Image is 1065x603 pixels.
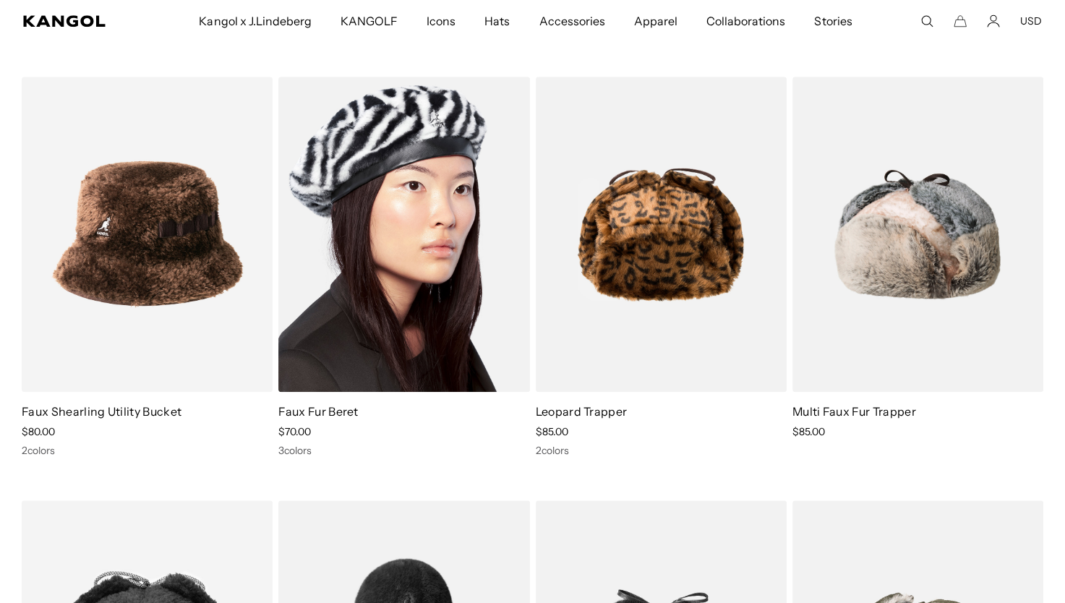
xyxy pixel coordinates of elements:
[792,404,916,419] a: Multi Faux Fur Trapper
[792,77,1043,392] img: Multi Faux Fur Trapper
[954,14,967,27] button: Cart
[1020,14,1042,27] button: USD
[278,404,358,419] a: Faux Fur Beret
[920,14,933,27] summary: Search here
[22,77,273,392] img: Faux Shearling Utility Bucket
[22,404,181,419] a: Faux Shearling Utility Bucket
[278,77,529,392] img: Faux Fur Beret
[23,15,131,27] a: Kangol
[22,425,55,438] span: $80.00
[278,444,529,457] div: 3 colors
[278,425,311,438] span: $70.00
[536,404,628,419] a: Leopard Trapper
[22,444,273,457] div: 2 colors
[536,425,568,438] span: $85.00
[987,14,1000,27] a: Account
[536,77,787,392] img: Leopard Trapper
[792,425,825,438] span: $85.00
[536,444,787,457] div: 2 colors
